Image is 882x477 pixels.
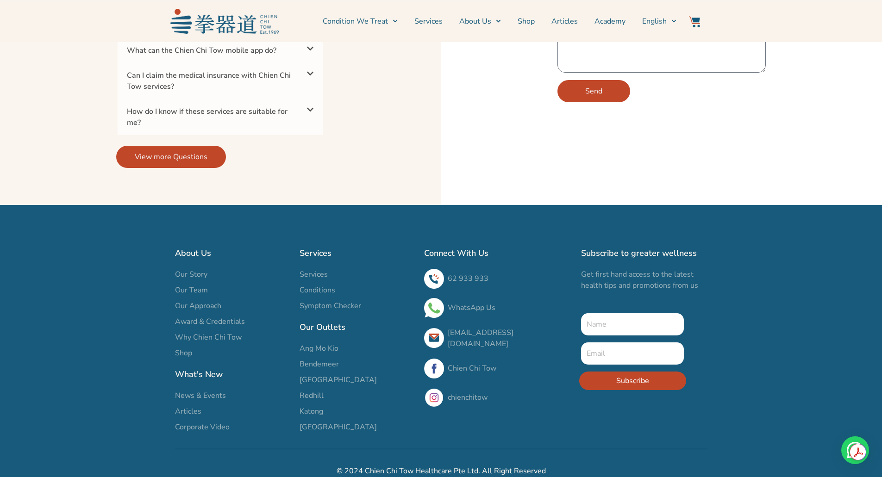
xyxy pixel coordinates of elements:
a: Our Story [175,269,290,280]
a: About Us [459,10,501,33]
a: Shop [518,10,535,33]
a: Can I claim the medical insurance with Chien Chi Tow services? [127,70,291,92]
p: Get first hand access to the latest health tips and promotions from us [581,269,707,291]
span: [GEOGRAPHIC_DATA] [300,421,377,433]
button: Send [557,80,630,102]
a: English [642,10,676,33]
a: How do I know if these services are suitable for me? [127,106,288,128]
span: Bendemeer [300,359,339,370]
a: chienchitow [448,392,488,403]
h2: What's New [175,368,290,381]
div: How do I know if these services are suitable for me? [118,99,323,135]
span: Symptom Checker [300,300,361,311]
a: Our Approach [175,300,290,311]
a: Katong [300,406,415,417]
a: 62 933 933 [448,273,488,284]
a: Services [300,269,415,280]
span: Conditions [300,285,335,296]
span: View more Questions [135,151,207,162]
a: Our Team [175,285,290,296]
span: Subscribe [616,375,649,386]
a: [GEOGRAPHIC_DATA] [300,374,415,385]
a: Academy [594,10,626,33]
a: [EMAIL_ADDRESS][DOMAIN_NAME] [448,328,513,349]
span: Articles [175,406,201,417]
span: Katong [300,406,323,417]
input: Name [581,313,684,335]
span: Ang Mo Kio [300,343,338,354]
h2: Services [300,247,415,260]
a: WhatsApp Us [448,303,495,313]
a: Shop [175,347,290,359]
a: Ang Mo Kio [300,343,415,354]
img: Website Icon-03 [689,16,700,27]
span: Our Story [175,269,207,280]
span: Send [585,86,602,97]
h2: © 2024 Chien Chi Tow Healthcare Pte Ltd. All Right Reserved [175,465,707,477]
a: Redhill [300,390,415,401]
nav: Menu [283,10,677,33]
span: [GEOGRAPHIC_DATA] [300,374,377,385]
a: Corporate Video [175,421,290,433]
a: News & Events [175,390,290,401]
span: Services [300,269,328,280]
a: Award & Credentials [175,316,290,327]
span: Why Chien Chi Tow [175,332,242,343]
div: What can the Chien Chi Tow mobile app do? [118,38,323,63]
span: Redhill [300,390,324,401]
h2: About Us [175,247,290,260]
a: Conditions [300,285,415,296]
h2: Subscribe to greater wellness [581,247,707,260]
span: Award & Credentials [175,316,245,327]
a: Symptom Checker [300,300,415,311]
input: Email [581,342,684,365]
a: Services [414,10,443,33]
button: Subscribe [579,372,686,390]
span: English [642,16,667,27]
span: Our Approach [175,300,221,311]
form: New Form [581,313,684,397]
span: Shop [175,347,192,359]
span: Corporate Video [175,421,230,433]
a: [GEOGRAPHIC_DATA] [300,421,415,433]
a: View more Questions [116,146,226,168]
a: Bendemeer [300,359,415,370]
h2: Our Outlets [300,321,415,334]
h2: Connect With Us [424,247,572,260]
span: News & Events [175,390,226,401]
a: Condition We Treat [323,10,398,33]
a: Chien Chi Tow [448,363,496,373]
a: Why Chien Chi Tow [175,332,290,343]
a: What can the Chien Chi Tow mobile app do? [127,45,276,56]
div: Can I claim the medical insurance with Chien Chi Tow services? [118,63,323,99]
span: Our Team [175,285,208,296]
a: Articles [551,10,578,33]
a: Articles [175,406,290,417]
